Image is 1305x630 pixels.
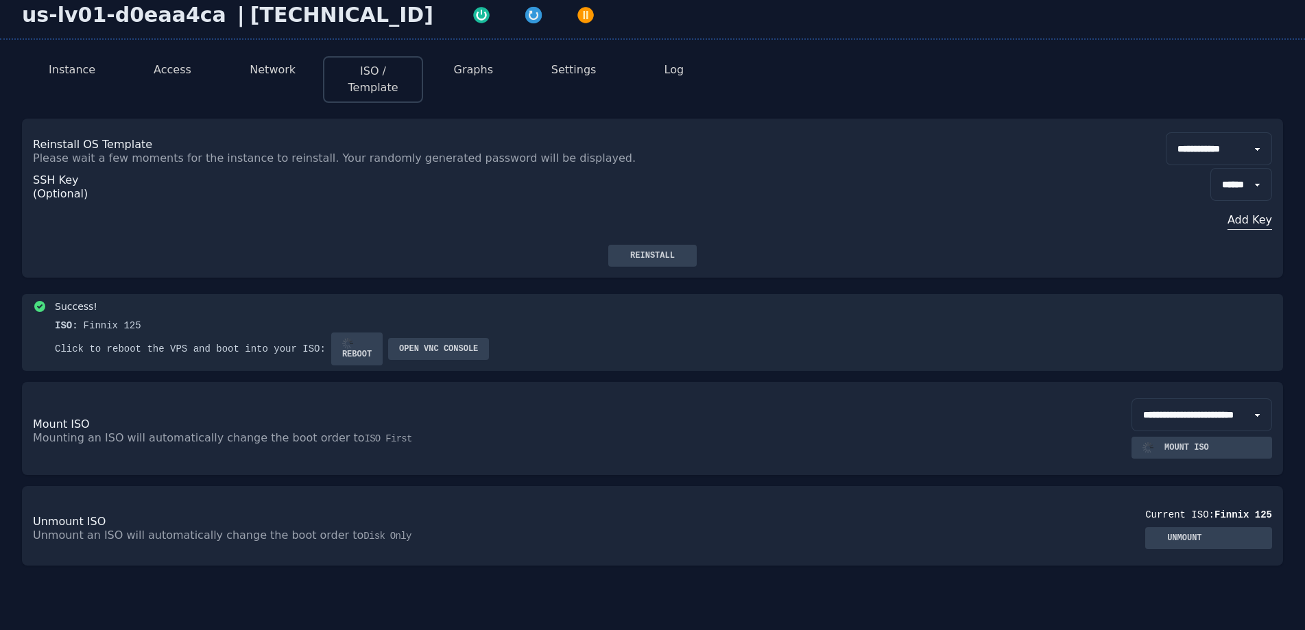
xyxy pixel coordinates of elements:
button: Settings [551,62,597,78]
button: Reinstall [608,245,697,267]
button: Mount ISO [1132,437,1272,459]
span: ISO First [364,433,411,444]
button: Restart [507,3,560,25]
div: [TECHNICAL_ID] [250,3,433,27]
div: Mount ISO [1153,442,1220,453]
button: Unmount [1145,527,1272,549]
button: Reboot [331,332,383,365]
p: Reinstall OS Template [33,138,653,152]
div: us-lv01-d0eaa4ca [22,3,232,27]
span: Reboot [342,349,372,360]
p: SSH Key (Optional) [33,173,85,201]
button: Open VNC console [388,338,489,360]
span: Finnix 125 [1214,509,1272,520]
img: Power Off [576,5,595,25]
div: Reinstall [619,250,686,261]
div: Current ISO: [1145,508,1272,522]
button: ISO / Template [335,63,411,96]
button: Instance [49,62,95,78]
button: Access [154,62,191,78]
span: Disk Only [363,531,411,542]
h3: Success! [55,300,489,313]
p: Unmount an ISO will automatically change the boot order to [33,529,653,542]
div: Finnix 125 [84,319,141,332]
p: Mount ISO [33,417,653,431]
div: Click to reboot the VPS and boot into your ISO: [55,342,331,356]
div: | [232,3,250,27]
button: Log [665,62,684,78]
button: Power Off [560,3,612,25]
div: Unmount [1156,533,1212,544]
img: Power On [472,5,491,25]
p: Please wait a few moments for the instance to reinstall. Your randomly generated password will be... [33,152,653,165]
div: ISO: [55,319,84,332]
p: Mounting an ISO will automatically change the boot order to [33,431,653,445]
button: Power On [455,3,507,25]
img: Restart [524,5,543,25]
button: Add Key [1210,212,1272,228]
button: Graphs [454,62,493,78]
p: Unmount ISO [33,515,653,529]
button: Network [250,62,296,78]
